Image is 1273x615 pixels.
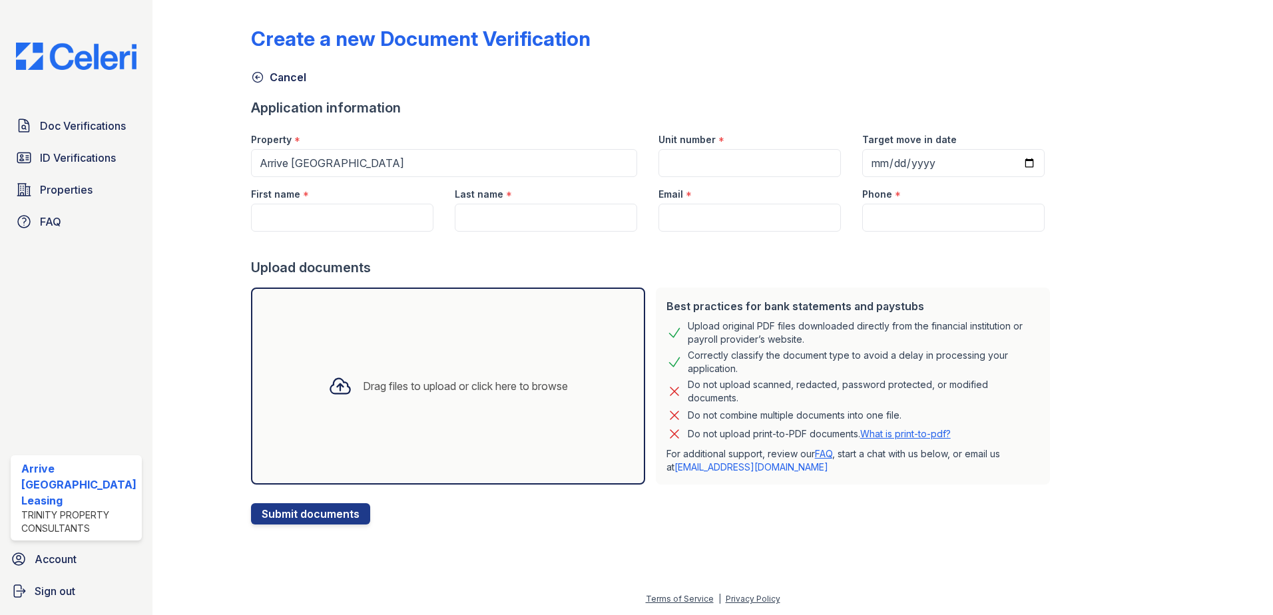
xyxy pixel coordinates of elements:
label: First name [251,188,300,201]
div: Application information [251,99,1055,117]
a: FAQ [815,448,832,459]
a: What is print-to-pdf? [860,428,951,439]
div: Correctly classify the document type to avoid a delay in processing your application. [688,349,1039,375]
p: Do not upload print-to-PDF documents. [688,427,951,441]
span: Doc Verifications [40,118,126,134]
div: Do not upload scanned, redacted, password protected, or modified documents. [688,378,1039,405]
label: Email [658,188,683,201]
label: Last name [455,188,503,201]
a: Doc Verifications [11,112,142,139]
label: Target move in date [862,133,957,146]
a: Privacy Policy [726,594,780,604]
a: [EMAIL_ADDRESS][DOMAIN_NAME] [674,461,828,473]
a: Terms of Service [646,594,714,604]
div: Trinity Property Consultants [21,509,136,535]
div: | [718,594,721,604]
span: Sign out [35,583,75,599]
a: Sign out [5,578,147,604]
div: Best practices for bank statements and paystubs [666,298,1039,314]
span: Properties [40,182,93,198]
span: Account [35,551,77,567]
label: Property [251,133,292,146]
div: Upload documents [251,258,1055,277]
label: Unit number [658,133,716,146]
button: Submit documents [251,503,370,524]
div: Arrive [GEOGRAPHIC_DATA] Leasing [21,461,136,509]
span: FAQ [40,214,61,230]
span: ID Verifications [40,150,116,166]
label: Phone [862,188,892,201]
a: ID Verifications [11,144,142,171]
div: Upload original PDF files downloaded directly from the financial institution or payroll provider’... [688,319,1039,346]
a: FAQ [11,208,142,235]
a: Cancel [251,69,306,85]
a: Account [5,546,147,572]
div: Drag files to upload or click here to browse [363,378,568,394]
div: Do not combine multiple documents into one file. [688,407,901,423]
p: For additional support, review our , start a chat with us below, or email us at [666,447,1039,474]
a: Properties [11,176,142,203]
img: CE_Logo_Blue-a8612792a0a2168367f1c8372b55b34899dd931a85d93a1a3d3e32e68fde9ad4.png [5,43,147,70]
div: Create a new Document Verification [251,27,591,51]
